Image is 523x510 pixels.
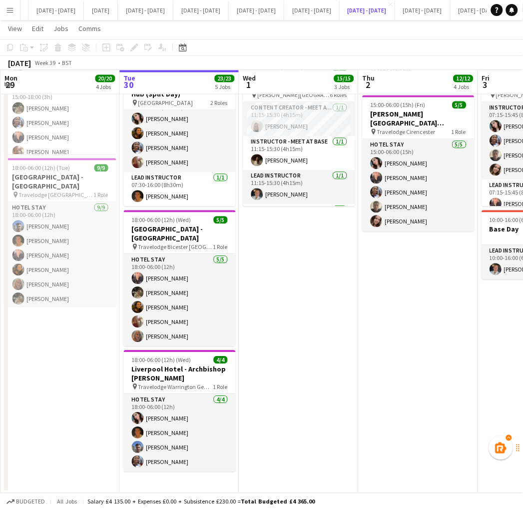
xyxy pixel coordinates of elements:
div: BST [62,59,72,66]
button: Budgeted [5,496,46,507]
span: 20/20 [95,74,115,82]
span: 1 Role [94,191,108,198]
app-job-card: 18:00-06:00 (12h) (Tue)9/9[GEOGRAPHIC_DATA] - [GEOGRAPHIC_DATA] Travelodge [GEOGRAPHIC_DATA] [GEO... [4,158,116,306]
button: [DATE] - [DATE] [451,0,506,20]
button: [DATE] - [DATE] [28,0,84,20]
span: 18:00-06:00 (12h) (Tue) [12,164,70,171]
h3: [GEOGRAPHIC_DATA] - [GEOGRAPHIC_DATA] [4,172,116,190]
span: [PERSON_NAME][GEOGRAPHIC_DATA] for Boys [258,91,330,98]
span: Comms [78,24,101,33]
app-card-role: Lead Instructor1/107:30-16:00 (8h30m)[PERSON_NAME] [124,172,236,206]
div: Salary £4 135.00 + Expenses £0.00 + Subsistence £230.00 = [87,498,315,505]
span: Edit [32,24,43,33]
h3: [GEOGRAPHIC_DATA] - [GEOGRAPHIC_DATA] [124,224,236,242]
app-card-role: Content Creator - Meet at Base1/111:15-15:30 (4h15m)[PERSON_NAME] [243,102,355,136]
span: View [8,24,22,33]
a: Edit [28,22,47,35]
span: 2 [361,79,375,90]
span: Travelodge Warrington Gemini [138,383,213,390]
app-card-role: Hotel Stay5/515:00-06:00 (15h)[PERSON_NAME][PERSON_NAME][PERSON_NAME][PERSON_NAME][PERSON_NAME] [363,139,475,231]
span: 30 [122,79,136,90]
button: [DATE] - [DATE] [284,0,340,20]
app-card-role: Lead Instructor1/111:15-15:30 (4h15m)[PERSON_NAME] [243,170,355,204]
button: [DATE] [84,0,118,20]
span: 1 [242,79,256,90]
span: Travelodge Bicester [GEOGRAPHIC_DATA] [138,243,213,250]
span: Total Budgeted £4 365.00 [241,498,315,505]
span: Week 39 [33,59,58,66]
app-job-card: 18:00-06:00 (12h) (Wed)5/5[GEOGRAPHIC_DATA] - [GEOGRAPHIC_DATA] Travelodge Bicester [GEOGRAPHIC_D... [124,210,236,346]
span: 1 Role [213,383,228,390]
span: 18:00-06:00 (12h) (Wed) [132,216,191,223]
span: [GEOGRAPHIC_DATA] [138,99,193,106]
div: [DATE] [8,58,31,68]
button: [DATE] - [DATE] [118,0,173,20]
span: 18:00-06:00 (12h) (Wed) [132,356,191,363]
button: [DATE] - [DATE] [229,0,284,20]
app-job-card: 11:15-15:30 (4h15m)6/6[PERSON_NAME][GEOGRAPHIC_DATA] for Boys (170) Hub (Half Day PM) [PERSON_NAM... [243,58,355,206]
span: 6 Roles [330,91,347,98]
span: Travelodge [GEOGRAPHIC_DATA] [GEOGRAPHIC_DATA] [19,191,94,198]
span: All jobs [55,498,79,505]
a: Comms [74,22,105,35]
span: 15:00-06:00 (15h) (Fri) [371,101,426,108]
span: 5/5 [453,101,467,108]
span: 4/4 [214,356,228,363]
button: [DATE] - [DATE] [340,0,395,20]
span: Mon [4,73,17,82]
div: 4 Jobs [454,83,473,90]
span: 29 [3,79,17,90]
span: Thu [363,73,375,82]
span: 1 Role [452,128,467,135]
span: 23/23 [215,74,235,82]
span: 3 [481,79,490,90]
span: 1 Role [213,243,228,250]
span: Wed [243,73,256,82]
app-card-role: Instructor - Meet at Base1/111:15-15:30 (4h15m)[PERSON_NAME] [243,136,355,170]
app-job-card: In progress07:30-16:00 (8h30m)5/5Sandwell Academy (136/106) Hub (Split Day) [GEOGRAPHIC_DATA]2 Ro... [124,58,236,206]
button: [DATE] - [DATE] [173,0,229,20]
span: Jobs [53,24,68,33]
app-card-role: Hotel Stay5/518:00-06:00 (12h)[PERSON_NAME][PERSON_NAME][PERSON_NAME][PERSON_NAME][PERSON_NAME] [124,254,236,346]
a: Jobs [49,22,72,35]
span: 5/5 [214,216,228,223]
span: Fri [482,73,490,82]
div: 4 Jobs [96,83,115,90]
button: [DATE] - [DATE] [395,0,451,20]
a: View [4,22,26,35]
span: Budgeted [16,498,45,505]
span: Travelodge Cirencester [377,128,436,135]
h3: [PERSON_NAME][GEOGRAPHIC_DATA][PERSON_NAME] [363,109,475,127]
app-job-card: 18:00-06:00 (12h) (Wed)4/4Liverpool Hotel - Archbishop [PERSON_NAME] Travelodge Warrington Gemini... [124,350,236,471]
app-job-card: 15:00-06:00 (15h) (Fri)5/5[PERSON_NAME][GEOGRAPHIC_DATA][PERSON_NAME] Travelodge Cirencester1 Rol... [363,95,475,231]
app-card-role: Hotel Stay4/418:00-06:00 (12h)[PERSON_NAME][PERSON_NAME][PERSON_NAME][PERSON_NAME] [124,394,236,471]
div: 3 Jobs [335,83,354,90]
span: Tue [124,73,136,82]
app-card-role: Instructor - Meet at Base4/415:00-18:00 (3h)[PERSON_NAME][PERSON_NAME][PERSON_NAME][PERSON_NAME] [4,84,116,161]
app-card-role: Senior Instructor1/1 [243,204,355,238]
span: 2 Roles [211,99,228,106]
span: 9/9 [94,164,108,171]
app-card-role: Hotel Stay9/918:00-06:00 (12h)[PERSON_NAME][PERSON_NAME][PERSON_NAME][PERSON_NAME][PERSON_NAME][P... [4,202,116,352]
span: 12/12 [454,74,474,82]
h3: Liverpool Hotel - Archbishop [PERSON_NAME] [124,364,236,382]
div: 5 Jobs [215,83,234,90]
app-card-role: Instructor - Meet at Hotel4/407:30-16:00 (8h30m)[PERSON_NAME][PERSON_NAME][PERSON_NAME][PERSON_NAME] [124,94,236,172]
span: 15/15 [334,74,354,82]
